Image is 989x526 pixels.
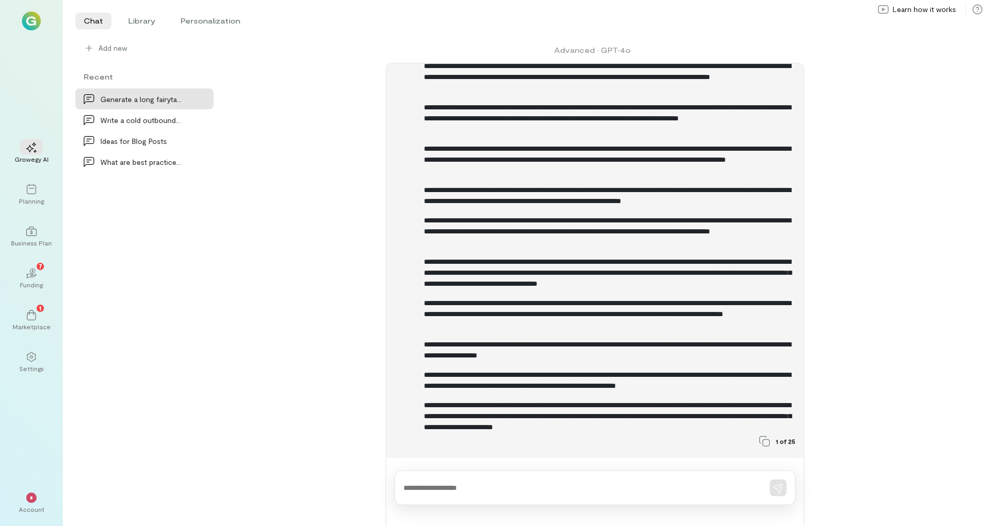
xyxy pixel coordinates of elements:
span: Add new [98,43,127,53]
div: *Account [13,484,50,522]
div: Settings [19,364,44,373]
a: Business Plan [13,218,50,255]
a: Funding [13,260,50,297]
span: 1 of 25 [776,437,795,445]
li: Chat [75,13,111,29]
a: Settings [13,343,50,381]
div: What are best practices… [100,156,182,167]
div: Recent [75,71,213,82]
span: 1 [39,303,41,312]
span: Learn how it works [893,4,956,15]
div: Planning [19,197,44,205]
li: Personalization [172,13,249,29]
div: Ideas for Blog Posts [100,136,182,147]
a: Planning [13,176,50,214]
div: Growegy AI [15,155,49,163]
div: Marketplace [13,322,51,331]
a: Marketplace [13,301,50,339]
div: Business Plan [11,239,52,247]
div: Generate a long fairytail about rabbit and turtle. [100,94,182,105]
span: 7 [39,261,42,271]
a: Growegy AI [13,134,50,172]
div: Account [19,505,44,513]
div: Write a cold outbound email to a prospective cust… [100,115,182,126]
li: Library [120,13,164,29]
div: Funding [20,281,43,289]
